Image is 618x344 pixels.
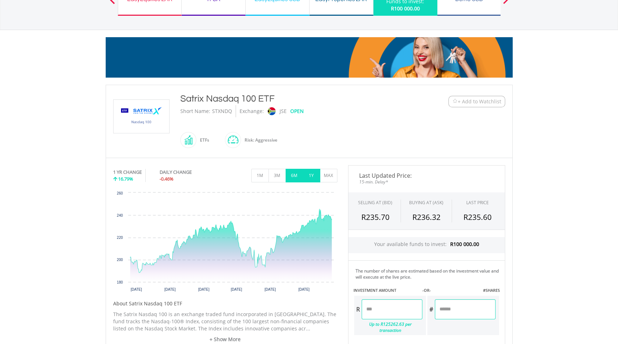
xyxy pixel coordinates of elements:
[198,288,210,291] text: [DATE]
[117,213,123,217] text: 240
[356,268,502,280] div: The number of shares are estimated based on the investment value and will execute at the live price.
[117,258,123,262] text: 200
[354,178,499,185] span: 15-min. Delay*
[251,169,269,182] button: 1M
[160,169,216,176] div: DAILY CHANGE
[268,169,286,182] button: 3M
[117,236,123,240] text: 220
[130,288,142,291] text: [DATE]
[113,189,337,296] div: Chart. Highcharts interactive chart.
[361,212,390,222] span: R235.70
[463,212,492,222] span: R235.60
[180,105,210,117] div: Short Name:
[452,99,458,104] img: Watchlist
[106,37,513,78] img: EasyMortage Promotion Banner
[320,169,337,182] button: MAX
[303,169,320,182] button: 1Y
[115,100,168,133] img: EQU.ZA.STXNDQ.png
[118,176,133,182] span: 16.79%
[354,319,422,335] div: Up to R125262.63 per transaction
[298,288,310,291] text: [DATE]
[286,169,303,182] button: 6M
[391,5,420,12] span: R100 000.00
[412,212,440,222] span: R236.32
[241,132,277,149] div: Risk: Aggressive
[427,299,435,319] div: #
[117,280,123,284] text: 180
[180,92,405,105] div: Satrix Nasdaq 100 ETF
[113,311,337,332] p: The Satrix Nasdaq 100 is an exchange traded fund incorporated in [GEOGRAPHIC_DATA]. The fund trac...
[483,288,499,293] label: #SHARES
[240,105,264,117] div: Exchange:
[164,288,176,291] text: [DATE]
[354,173,499,178] span: Last Updated Price:
[409,200,443,206] span: BUYING AT (ASK)
[113,336,337,343] a: + Show More
[113,300,337,307] h5: About Satrix Nasdaq 100 ETF
[212,105,232,117] div: STXNDQ
[353,288,396,293] label: INVESTMENT AMOUNT
[267,107,275,115] img: jse.png
[265,288,276,291] text: [DATE]
[113,189,337,296] svg: Interactive chart
[422,288,431,293] label: -OR-
[280,105,287,117] div: JSE
[458,98,501,105] span: + Add to Watchlist
[113,169,142,176] div: 1 YR CHANGE
[117,191,123,195] text: 260
[450,241,479,247] span: R100 000.00
[448,96,505,107] button: Watchlist + Add to Watchlist
[354,299,362,319] div: R
[290,105,304,117] div: OPEN
[196,132,209,149] div: ETFs
[466,200,489,206] div: LAST PRICE
[348,237,505,253] div: Your available funds to invest:
[160,176,174,182] span: -0.46%
[358,200,392,206] div: SELLING AT (BID)
[231,288,242,291] text: [DATE]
